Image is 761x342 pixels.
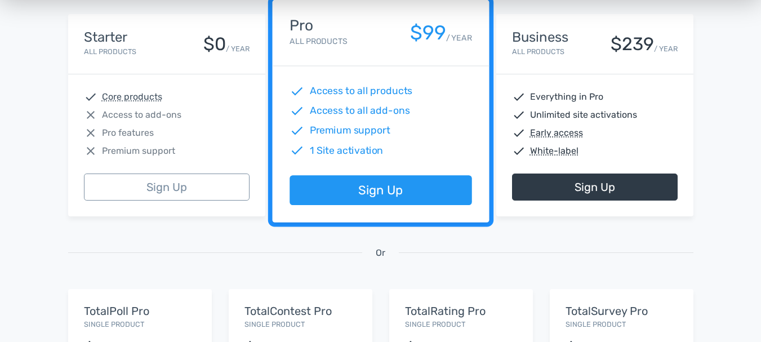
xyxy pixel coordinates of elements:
small: All Products [84,47,136,56]
h4: Pro [290,17,347,34]
h4: Business [512,30,568,45]
h5: TotalRating Pro [405,305,517,317]
span: Access to add-ons [102,108,181,122]
h5: TotalPoll Pro [84,305,196,317]
small: / YEAR [446,32,471,44]
small: / YEAR [654,43,678,54]
span: check [290,84,304,99]
span: check [290,104,304,118]
span: check [512,144,526,158]
h5: TotalContest Pro [244,305,357,317]
span: Or [376,246,385,260]
span: close [84,144,97,158]
span: Access to all add-ons [309,104,410,118]
span: check [290,123,304,138]
a: Sign Up [290,176,471,206]
abbr: Early access [530,126,583,140]
span: close [84,108,97,122]
span: Everything in Pro [530,90,603,104]
span: check [512,126,526,140]
h4: Starter [84,30,136,45]
abbr: Core products [102,90,162,104]
abbr: White-label [530,144,578,158]
span: Premium support [102,144,175,158]
small: All Products [512,47,564,56]
span: check [84,90,97,104]
span: Premium support [309,123,390,138]
small: Single Product [405,320,465,328]
span: check [290,143,304,158]
a: Sign Up [512,174,678,201]
div: $0 [203,34,226,54]
div: $99 [410,22,446,44]
small: All Products [290,37,347,46]
span: 1 Site activation [309,143,383,158]
small: Single Product [244,320,305,328]
span: Pro features [102,126,154,140]
small: / YEAR [226,43,250,54]
span: Access to all products [309,84,412,99]
span: Unlimited site activations [530,108,637,122]
a: Sign Up [84,174,250,201]
span: check [512,90,526,104]
h5: TotalSurvey Pro [566,305,678,317]
span: close [84,126,97,140]
div: $239 [611,34,654,54]
small: Single Product [84,320,144,328]
span: check [512,108,526,122]
small: Single Product [566,320,626,328]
